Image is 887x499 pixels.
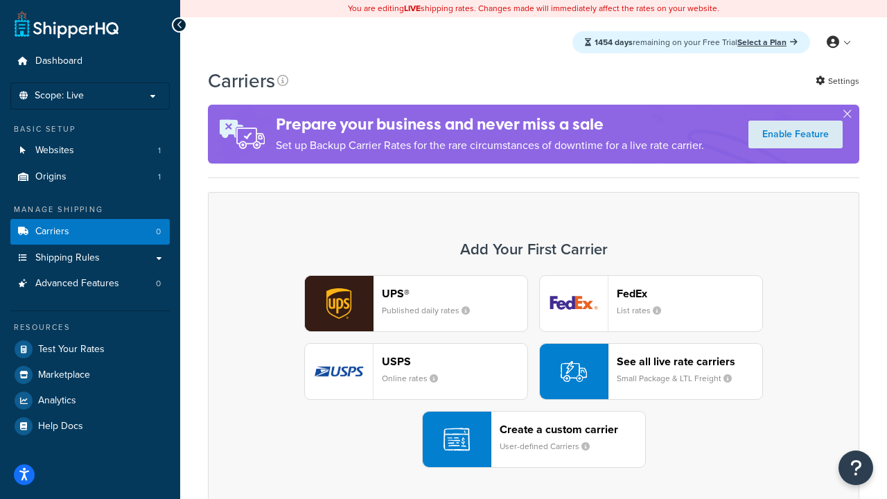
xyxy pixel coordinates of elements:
span: 0 [156,226,161,238]
a: Settings [816,71,859,91]
header: FedEx [617,287,762,300]
button: See all live rate carriersSmall Package & LTL Freight [539,343,763,400]
a: Analytics [10,388,170,413]
span: Advanced Features [35,278,119,290]
span: Scope: Live [35,90,84,102]
li: Carriers [10,219,170,245]
header: UPS® [382,287,527,300]
a: Help Docs [10,414,170,439]
small: User-defined Carriers [500,440,601,453]
button: fedEx logoFedExList rates [539,275,763,332]
button: ups logoUPS®Published daily rates [304,275,528,332]
span: Dashboard [35,55,82,67]
li: Origins [10,164,170,190]
h4: Prepare your business and never miss a sale [276,113,704,136]
div: Basic Setup [10,123,170,135]
img: ad-rules-rateshop-fe6ec290ccb7230408bd80ed9643f0289d75e0ffd9eb532fc0e269fcd187b520.png [208,105,276,164]
header: Create a custom carrier [500,423,645,436]
span: Shipping Rules [35,252,100,264]
header: USPS [382,355,527,368]
li: Advanced Features [10,271,170,297]
a: Select a Plan [737,36,798,49]
button: usps logoUSPSOnline rates [304,343,528,400]
a: Enable Feature [748,121,843,148]
li: Websites [10,138,170,164]
img: icon-carrier-custom-c93b8a24.svg [443,426,470,453]
small: List rates [617,304,672,317]
header: See all live rate carriers [617,355,762,368]
span: Help Docs [38,421,83,432]
a: ShipperHQ Home [15,10,118,38]
span: Origins [35,171,67,183]
a: Marketplace [10,362,170,387]
span: Analytics [38,395,76,407]
span: Websites [35,145,74,157]
a: Websites 1 [10,138,170,164]
h3: Add Your First Carrier [222,241,845,258]
a: Shipping Rules [10,245,170,271]
a: Test Your Rates [10,337,170,362]
p: Set up Backup Carrier Rates for the rare circumstances of downtime for a live rate carrier. [276,136,704,155]
span: 1 [158,145,161,157]
span: Carriers [35,226,69,238]
strong: 1454 days [595,36,633,49]
a: Advanced Features 0 [10,271,170,297]
span: 0 [156,278,161,290]
button: Open Resource Center [838,450,873,485]
small: Small Package & LTL Freight [617,372,743,385]
a: Dashboard [10,49,170,74]
img: usps logo [305,344,373,399]
img: ups logo [305,276,373,331]
span: Test Your Rates [38,344,105,356]
a: Origins 1 [10,164,170,190]
span: Marketplace [38,369,90,381]
small: Published daily rates [382,304,481,317]
h1: Carriers [208,67,275,94]
span: 1 [158,171,161,183]
img: icon-carrier-liverate-becf4550.svg [561,358,587,385]
b: LIVE [404,2,421,15]
div: Manage Shipping [10,204,170,216]
button: Create a custom carrierUser-defined Carriers [422,411,646,468]
small: Online rates [382,372,449,385]
img: fedEx logo [540,276,608,331]
div: remaining on your Free Trial [572,31,810,53]
a: Carriers 0 [10,219,170,245]
div: Resources [10,322,170,333]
